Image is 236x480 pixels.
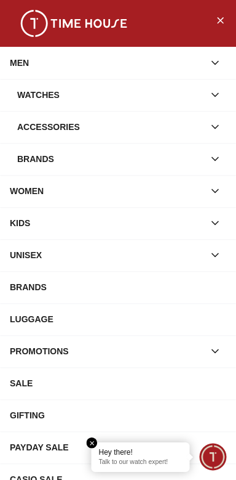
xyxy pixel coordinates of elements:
[10,308,226,330] div: LUGGAGE
[200,444,227,471] div: Chat Widget
[210,10,230,30] button: Close Menu
[17,116,204,138] div: Accessories
[10,52,204,74] div: MEN
[87,437,98,449] em: Close tooltip
[99,458,183,467] p: Talk to our watch expert!
[10,404,226,426] div: GIFTING
[10,244,204,266] div: UNISEX
[10,276,226,298] div: BRANDS
[10,372,226,394] div: SALE
[17,148,204,170] div: Brands
[10,436,226,458] div: PAYDAY SALE
[12,10,135,37] img: ...
[17,84,204,106] div: Watches
[99,447,183,457] div: Hey there!
[10,180,204,202] div: WOMEN
[10,212,204,234] div: KIDS
[10,340,204,362] div: PROMOTIONS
